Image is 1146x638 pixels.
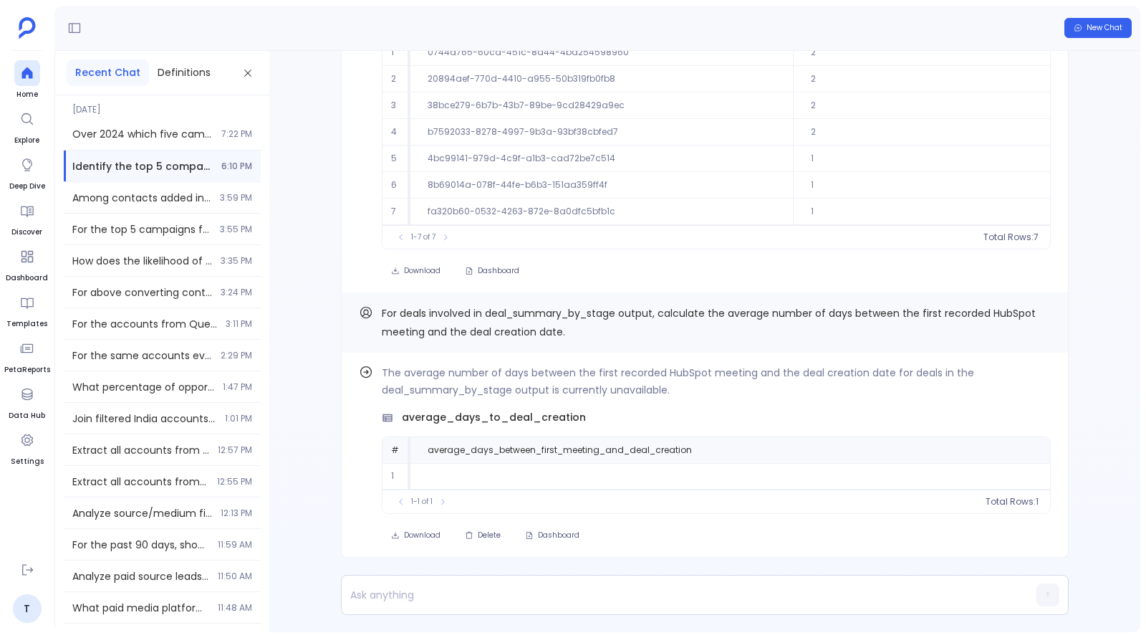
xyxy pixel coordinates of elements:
a: Discover [11,198,42,238]
span: Deep Dive [9,181,45,192]
a: Settings [11,427,44,467]
span: For deals involved in deal_summary_by_stage output, calculate the average number of days between ... [382,306,1036,339]
td: b7592033-8278-4997-9b3a-93bf38cbfed7 [410,119,793,146]
span: [DATE] [64,95,261,115]
span: Join filtered India accounts from Step 2 with contact counts from Step 3. Take the filtered India... [72,411,216,426]
span: average_days_to_deal_creation [402,410,586,425]
span: Delete [478,530,501,541]
p: The average number of days between the first recorded HubSpot meeting and the deal creation date ... [382,364,1051,399]
td: 4 [382,119,410,146]
span: Identify the top 5 companies in HubSpot that have the highest number of booked meetings [72,159,213,173]
span: average_days_between_first_meeting_and_deal_creation [428,444,692,456]
button: Definitions [149,59,219,86]
span: Settings [11,456,44,467]
td: fa320b60-0532-4263-872e-8a0dfc5bfb1c [410,199,793,225]
span: 11:48 AM [218,602,252,614]
td: 1 [382,463,410,490]
span: For above converting contacts, what are the most common pre-op touchpoint paths (take each contac... [72,285,212,300]
a: T [13,594,42,623]
td: 8b69014a-078f-44fe-b6b3-151aa359ff4f [410,172,793,199]
td: 1 [793,199,1050,225]
span: 1:01 PM [225,413,252,424]
td: 38bce279-6b7b-43b7-89be-9cd28429a9ec [410,92,793,119]
button: New Chat [1064,18,1132,38]
span: For the past 90 days, show budget allocation across all paid campaigns and channels alongside spe... [72,538,209,552]
td: 2 [793,39,1050,66]
button: Delete [456,525,510,546]
button: Dashboard [516,525,589,546]
span: 3:55 PM [220,224,252,235]
span: For the accounts from Question 3, add number of HubSpot engagements (calls, meetings, emails) in ... [72,317,217,331]
a: PetaReports [4,335,50,376]
span: How does the likelihood of a contact becoming an opportunity vary by their company’s industry and... [72,254,212,268]
span: Dashboard [6,272,48,284]
span: Extract all accounts from Salesforce with comprehensive account parameters. Query the salesforce_... [72,443,209,457]
button: Dashboard [456,261,529,281]
span: 1-7 of 7 [411,232,435,243]
span: For the same accounts evaluated above, what is each account’s HubSpot - Salesforce contact match ... [72,348,212,363]
span: Analyze source/medium field consistency issues. Show the most common values in hs_analytics_sourc... [72,506,212,520]
span: 11:50 AM [218,571,252,582]
a: Data Hub [9,381,45,422]
span: Download [404,266,440,276]
span: 1 [1036,496,1039,508]
td: 6 [382,172,410,199]
td: 3 [382,92,410,119]
td: 2 [382,66,410,92]
span: 1-1 of 1 [411,496,433,508]
span: 7:22 PM [221,128,252,140]
td: 1 [793,146,1050,172]
span: Total Rows: [983,232,1034,243]
td: 4bc99141-979d-4c9f-a1b3-cad72be7c514 [410,146,793,172]
a: Explore [14,106,40,146]
td: 5 [382,146,410,172]
td: 2 [793,92,1050,119]
td: 2 [793,66,1050,92]
img: petavue logo [19,17,36,39]
span: Over 2024 which five campaigns influenced the most unique people? [72,127,213,141]
span: Dashboard [478,266,519,276]
span: What paid media platforms and CRM systems are connected? Show me available data sources for Googl... [72,601,209,615]
td: 20894aef-770d-4410-a955-50b319fb0fb8 [410,66,793,92]
span: 12:13 PM [221,508,252,519]
a: Home [14,60,40,100]
span: Extract all accounts from Salesforce with comprehensive account parameters Query the salesforce_a... [72,475,208,489]
a: Deep Dive [9,152,45,192]
span: What percentage of opportunities in each account share the same owner as the HubSpot contact? [72,380,214,394]
span: Explore [14,135,40,146]
span: 7 [1034,232,1039,243]
span: Among contacts added in the last quarter, how many progressed to the opportunity stage within the... [72,191,211,205]
td: 7 [382,199,410,225]
a: Dashboard [6,244,48,284]
span: Templates [6,318,47,330]
span: Analyze paid source leads specifically - show me the breakdown of contacts by lead source (Paid S... [72,569,209,584]
span: 2:29 PM [221,350,252,361]
span: 12:57 PM [218,444,252,456]
span: 3:11 PM [226,318,252,330]
span: Data Hub [9,410,45,422]
td: 1 [382,39,410,66]
span: 3:24 PM [221,287,252,298]
td: 2 [793,119,1050,146]
span: Dashboard [538,530,579,541]
span: For the top 5 campaigns from previous output, calculate the average pipeline value generated per ... [72,222,211,237]
td: 0744a765-60ca-451c-8a44-4bd254598960 [410,39,793,66]
span: 12:55 PM [217,476,252,487]
span: # [391,444,399,456]
button: Recent Chat [67,59,149,86]
span: Discover [11,227,42,238]
button: Download [382,261,450,281]
span: 3:59 PM [220,192,252,204]
span: Total Rows: [986,496,1036,508]
span: 11:59 AM [218,539,252,551]
a: Templates [6,290,47,330]
span: PetaReports [4,364,50,376]
span: 1:47 PM [223,381,252,393]
button: Download [382,525,450,546]
span: 3:35 PM [221,255,252,267]
span: Home [14,89,40,100]
span: 6:10 PM [221,161,252,172]
span: New Chat [1087,23,1122,33]
span: Download [404,530,440,541]
td: 1 [793,172,1050,199]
